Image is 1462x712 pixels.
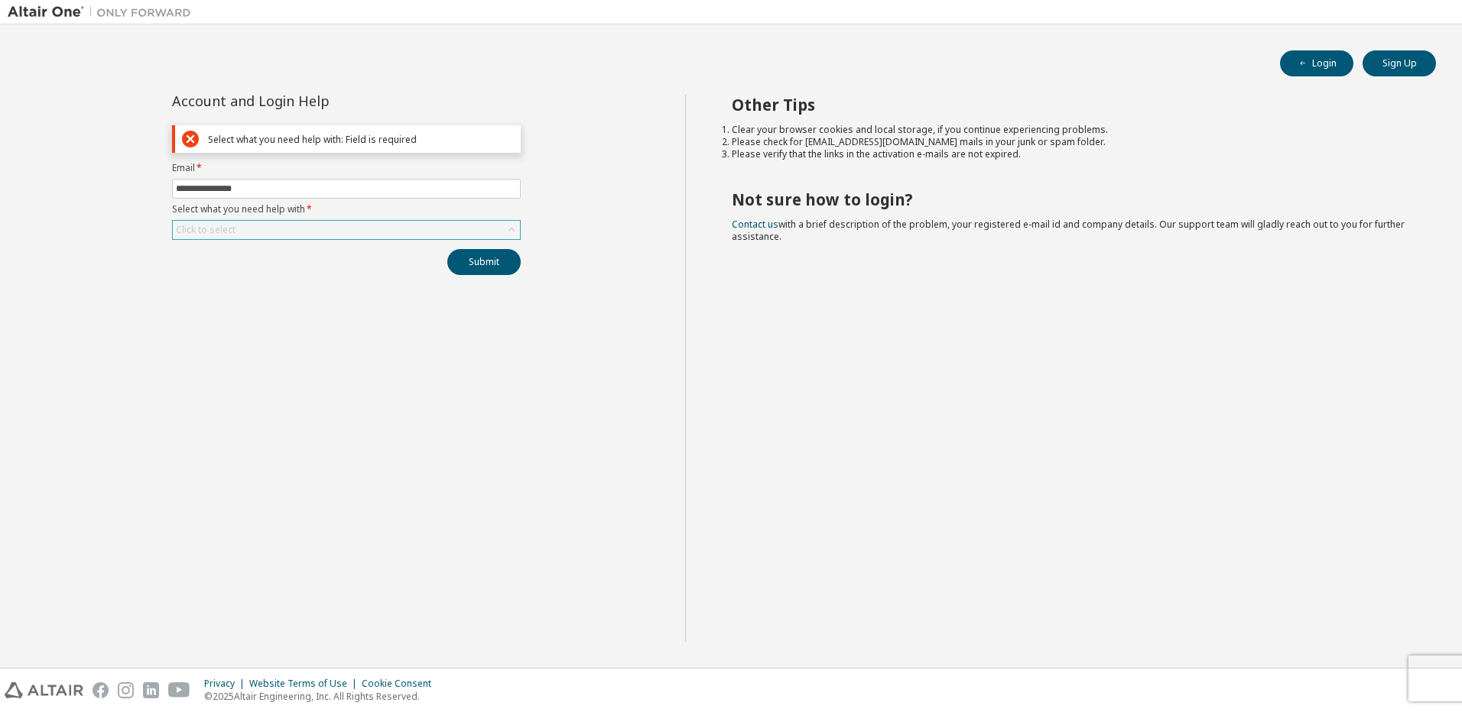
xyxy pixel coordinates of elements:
img: altair_logo.svg [5,682,83,698]
label: Select what you need help with [172,203,521,215]
div: Cookie Consent [362,678,440,690]
h2: Not sure how to login? [732,189,1409,209]
button: Login [1280,50,1353,76]
p: © 2025 Altair Engineering, Inc. All Rights Reserved. [204,690,440,703]
div: Click to select [176,224,236,236]
img: youtube.svg [168,682,190,698]
div: Privacy [204,678,249,690]
img: Altair One [8,5,199,20]
div: Click to select [173,221,520,239]
div: Account and Login Help [172,95,451,107]
li: Please verify that the links in the activation e-mails are not expired. [732,148,1409,160]
img: facebook.svg [93,682,109,698]
span: with a brief description of the problem, your registered e-mail id and company details. Our suppo... [732,218,1405,243]
button: Sign Up [1363,50,1436,76]
h2: Other Tips [732,95,1409,115]
li: Clear your browser cookies and local storage, if you continue experiencing problems. [732,124,1409,136]
div: Select what you need help with: Field is required [208,134,514,145]
div: Website Terms of Use [249,678,362,690]
li: Please check for [EMAIL_ADDRESS][DOMAIN_NAME] mails in your junk or spam folder. [732,136,1409,148]
button: Submit [447,249,521,275]
img: linkedin.svg [143,682,159,698]
img: instagram.svg [118,682,134,698]
a: Contact us [732,218,778,231]
label: Email [172,162,521,174]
